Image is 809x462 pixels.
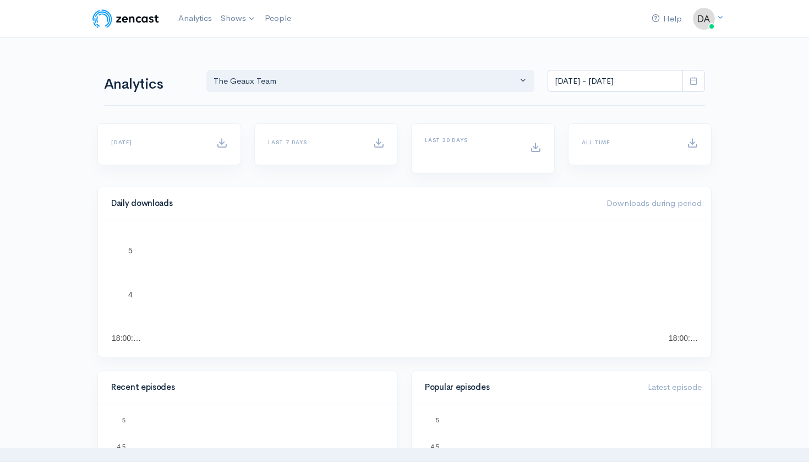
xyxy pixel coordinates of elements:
text: 4 [128,290,133,299]
a: Help [647,7,686,31]
h6: All time [582,139,674,145]
a: Shows [216,7,260,31]
h1: Analytics [104,77,193,93]
text: 18:00:… [112,334,141,343]
h4: Popular episodes [425,383,635,392]
input: analytics date range selector [548,70,683,93]
text: 4.5 [431,443,439,449]
div: The Geaux Team [214,75,517,88]
span: Latest episode: [648,382,704,392]
text: 18:00:… [669,334,698,343]
h4: Recent episodes [111,383,378,392]
svg: A chart. [111,233,698,344]
img: ZenCast Logo [91,8,161,30]
h4: Daily downloads [111,199,593,208]
a: Analytics [174,7,216,30]
text: 4.5 [117,443,125,449]
text: 5 [436,417,439,423]
h6: [DATE] [111,139,203,145]
img: ... [693,8,715,30]
text: 5 [128,246,133,255]
span: Downloads during period: [606,198,704,208]
text: 5 [122,417,125,423]
button: The Geaux Team [206,70,534,93]
h6: Last 7 days [268,139,360,145]
h6: Last 30 days [425,137,517,143]
a: People [260,7,296,30]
